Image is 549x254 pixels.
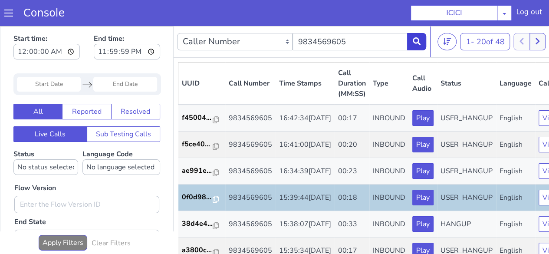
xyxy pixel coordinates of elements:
td: 00:20 [335,106,369,132]
button: All [13,78,62,93]
td: 15:38:07[DATE] [276,185,335,211]
a: a3800c... [182,219,222,229]
td: 00:23 [335,132,369,158]
td: 15:35:34[DATE] [276,211,335,238]
input: Start time: [13,18,80,33]
button: Play [412,137,434,153]
td: 9834569605 [225,79,276,106]
button: Play [412,217,434,232]
th: Time Stamps [276,36,335,79]
button: Play [412,84,434,100]
td: INBOUND [369,211,409,238]
span: 20 of 48 [476,10,504,21]
td: English [496,211,535,238]
td: 00:17 [335,79,369,106]
p: a3800c... [182,219,213,229]
p: 0f0d98... [182,166,213,176]
button: 1- 20of 48 [460,7,510,24]
td: INBOUND [369,185,409,211]
a: Console [13,7,75,19]
th: Call Audio [409,36,437,79]
label: End time: [94,5,160,36]
td: INBOUND [369,79,409,106]
td: 00:33 [335,185,369,211]
td: 16:42:34[DATE] [276,79,335,106]
a: ae991e... [182,139,222,150]
button: Reported [62,78,111,93]
p: 38d4e4... [182,192,213,203]
td: 9834569605 [225,185,276,211]
button: Play [412,111,434,126]
p: f5ce40... [182,113,213,123]
select: Language Code [82,133,160,149]
a: f5ce40... [182,113,222,123]
p: ae991e... [182,139,213,150]
td: 15:39:44[DATE] [276,158,335,185]
td: English [496,79,535,106]
select: Status [13,133,78,149]
h6: Clear Filters [92,213,131,221]
button: Live Calls [13,100,87,116]
td: INBOUND [369,158,409,185]
td: 00:18 [335,158,369,185]
label: Flow Version [14,157,56,167]
input: Enter the Flow Version ID [14,170,159,187]
td: 9834569605 [225,211,276,238]
label: Status [13,123,78,149]
td: English [496,106,535,132]
input: Enter the End State Value [14,204,159,221]
td: USER_HANGUP [437,211,496,238]
label: Start time: [13,5,80,36]
button: Play [412,164,434,179]
button: Apply Filters [39,209,87,224]
th: Call Duration (MM:SS) [335,36,369,79]
td: USER_HANGUP [437,79,496,106]
td: 00:17 [335,211,369,238]
td: English [496,132,535,158]
td: USER_HANGUP [437,132,496,158]
button: ICICI [411,5,497,21]
td: 9834569605 [225,106,276,132]
th: Type [369,36,409,79]
input: Start Date [17,51,81,66]
label: Language Code [82,123,160,149]
button: Play [412,190,434,206]
th: Language [496,36,535,79]
input: Enter the Caller Number [293,7,408,24]
p: f45004... [182,86,213,97]
td: HANGUP [437,185,496,211]
td: INBOUND [369,132,409,158]
td: INBOUND [369,106,409,132]
td: 16:34:39[DATE] [276,132,335,158]
td: USER_HANGUP [437,106,496,132]
th: UUID [178,36,225,79]
a: 0f0d98... [182,166,222,176]
th: Call Number [225,36,276,79]
td: 9834569605 [225,132,276,158]
a: f45004... [182,86,222,97]
th: Status [437,36,496,79]
label: End State [14,191,46,201]
input: End Date [93,51,157,66]
div: Log out [516,7,542,21]
td: English [496,158,535,185]
input: End time: [94,18,160,33]
button: Resolved [111,78,160,93]
td: 16:41:00[DATE] [276,106,335,132]
td: USER_HANGUP [437,158,496,185]
td: 9834569605 [225,158,276,185]
button: Sub Testing Calls [87,100,161,116]
a: 38d4e4... [182,192,222,203]
td: English [496,185,535,211]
